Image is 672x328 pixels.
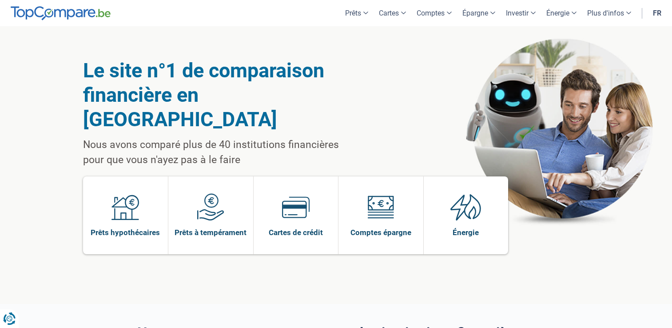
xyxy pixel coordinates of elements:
[282,193,310,221] img: Cartes de crédit
[168,176,253,254] a: Prêts à tempérament Prêts à tempérament
[367,193,394,221] img: Comptes épargne
[338,176,423,254] a: Comptes épargne Comptes épargne
[83,137,362,168] p: Nous avons comparé plus de 40 institutions financières pour que vous n'ayez pas à le faire
[175,228,247,237] span: Prêts à tempérament
[111,193,139,221] img: Prêts hypothécaires
[424,176,509,254] a: Énergie Énergie
[350,228,411,237] span: Comptes épargne
[450,193,481,221] img: Énergie
[83,58,362,132] h1: Le site n°1 de comparaison financière en [GEOGRAPHIC_DATA]
[11,6,111,20] img: TopCompare
[453,228,479,237] span: Énergie
[197,193,224,221] img: Prêts à tempérament
[269,228,323,237] span: Cartes de crédit
[83,176,168,254] a: Prêts hypothécaires Prêts hypothécaires
[254,176,338,254] a: Cartes de crédit Cartes de crédit
[91,228,160,237] span: Prêts hypothécaires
